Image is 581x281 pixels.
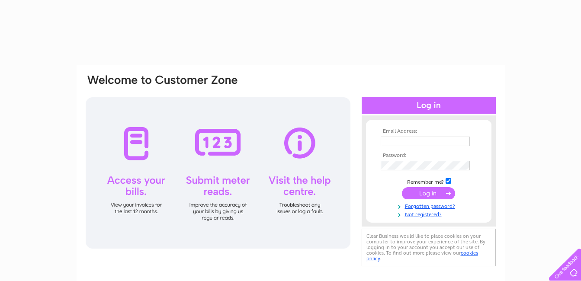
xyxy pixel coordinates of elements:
[379,177,479,185] td: Remember me?
[381,201,479,210] a: Forgotten password?
[379,128,479,134] th: Email Address:
[381,210,479,218] a: Not registered?
[362,229,496,266] div: Clear Business would like to place cookies on your computer to improve your experience of the sit...
[402,187,455,199] input: Submit
[379,153,479,159] th: Password:
[366,250,478,262] a: cookies policy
